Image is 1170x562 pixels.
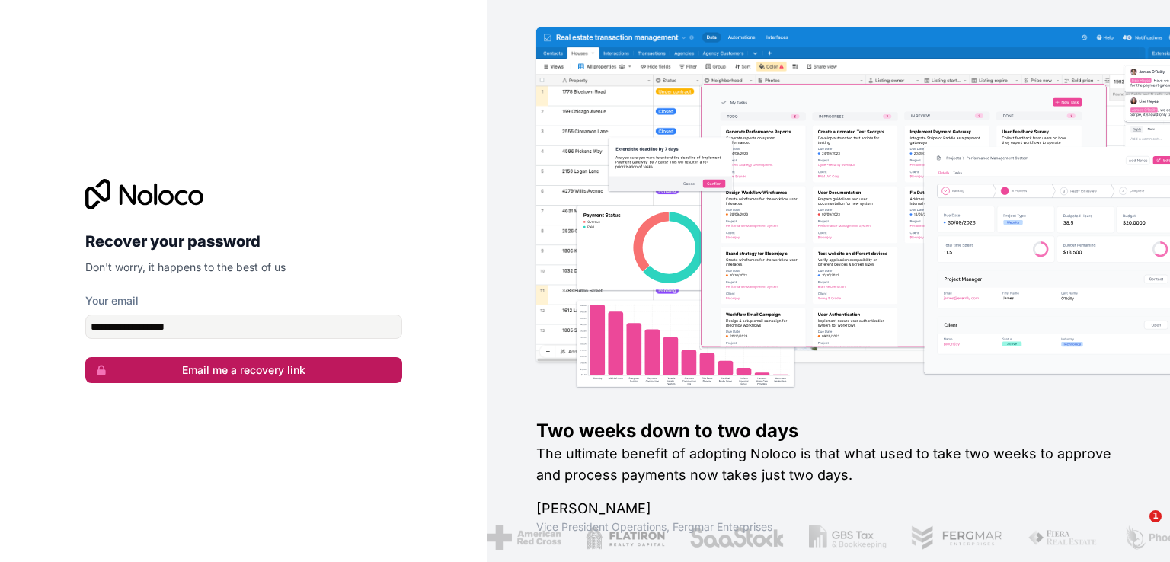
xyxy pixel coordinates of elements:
img: /assets/saastock-C6Zbiodz.png [689,525,785,550]
label: Your email [85,293,139,308]
iframe: Intercom live chat [1118,510,1155,547]
img: /assets/flatiron-C8eUkumj.png [586,525,665,550]
h2: The ultimate benefit of adopting Noloco is that what used to take two weeks to approve and proces... [536,443,1121,486]
button: Email me a recovery link [85,357,402,383]
h1: Two weeks down to two days [536,419,1121,443]
h2: Recover your password [85,228,402,255]
input: email [85,315,402,339]
h1: Vice President Operations , Fergmar Enterprises [536,519,1121,535]
p: Don't worry, it happens to the best of us [85,260,402,275]
img: /assets/american-red-cross-BAupjrZR.png [487,525,561,550]
img: /assets/fiera-fwj2N5v4.png [1028,525,1099,550]
h1: [PERSON_NAME] [536,498,1121,519]
img: /assets/fergmar-CudnrXN5.png [911,525,1004,550]
img: /assets/gbstax-C-GtDUiK.png [809,525,887,550]
span: 1 [1149,510,1162,522]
